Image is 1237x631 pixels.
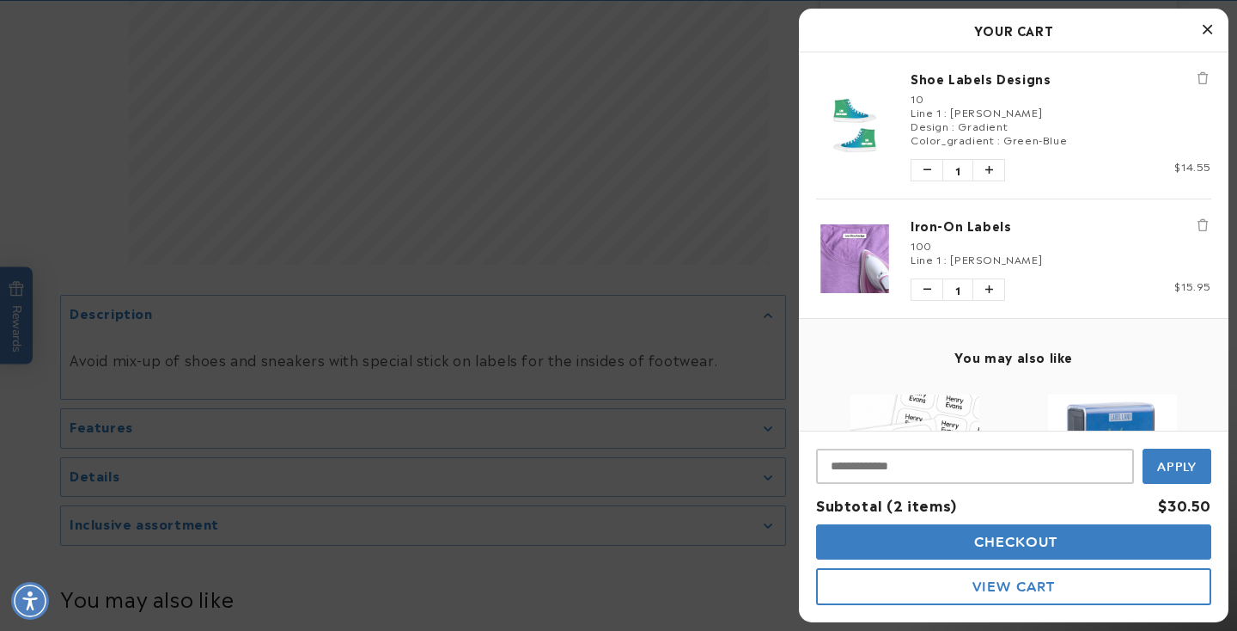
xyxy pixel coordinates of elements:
[816,199,1211,318] li: product
[1143,449,1211,484] button: Apply
[944,251,948,266] span: :
[302,58,344,64] button: Close conversation starters
[950,251,1042,266] span: [PERSON_NAME]
[1048,395,1177,524] img: Clothing Stamp - Label Land
[1194,217,1211,234] button: Remove Iron-On Labels
[973,160,1004,181] button: Increase quantity of Shoe Labels Designs
[958,118,1008,133] span: Gradient
[23,48,230,81] button: Are these shoe labels really durable?
[942,160,973,181] span: 1
[816,52,1211,199] li: product
[944,104,948,119] span: :
[1158,493,1211,518] div: $30.50
[911,118,949,133] span: Design
[850,395,979,524] img: View Stick N' Wear Stikins® Labels
[11,582,49,620] div: Accessibility Menu
[911,104,941,119] span: Line 1
[816,349,1211,365] h4: You may also like
[911,91,1211,105] div: 10
[1174,278,1211,293] span: $15.95
[816,568,1211,605] button: cart
[816,449,1134,484] input: Input Discount
[62,96,230,129] button: Are these labels waterproof?
[816,224,893,292] img: Iron-On Labels - Label Land
[1194,70,1211,87] button: Remove Shoe Labels Designs
[1157,459,1197,475] span: Apply
[997,132,1001,147] span: :
[911,279,942,300] button: Decrease quantity of Iron-On Labels
[952,118,955,133] span: :
[911,70,1211,87] a: Shoe Labels Designs
[816,494,957,515] span: Subtotal (2 items)
[1194,17,1220,43] button: Close Cart
[816,17,1211,43] h2: Your Cart
[973,279,1004,300] button: Increase quantity of Iron-On Labels
[816,87,893,164] img: Shoe Labels - Label Land
[972,579,1055,595] span: View Cart
[15,22,250,43] textarea: Type your message here
[1174,158,1211,174] span: $14.55
[1003,132,1067,147] span: Green-Blue
[911,251,941,266] span: Line 1
[911,132,994,147] span: Color_gradient
[950,104,1042,119] span: [PERSON_NAME]
[970,534,1058,550] span: Checkout
[942,279,973,300] span: 1
[816,524,1211,560] button: cart
[911,217,1211,234] a: Iron-On Labels
[911,238,1211,252] div: 100
[911,160,942,181] button: Decrease quantity of Shoe Labels Designs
